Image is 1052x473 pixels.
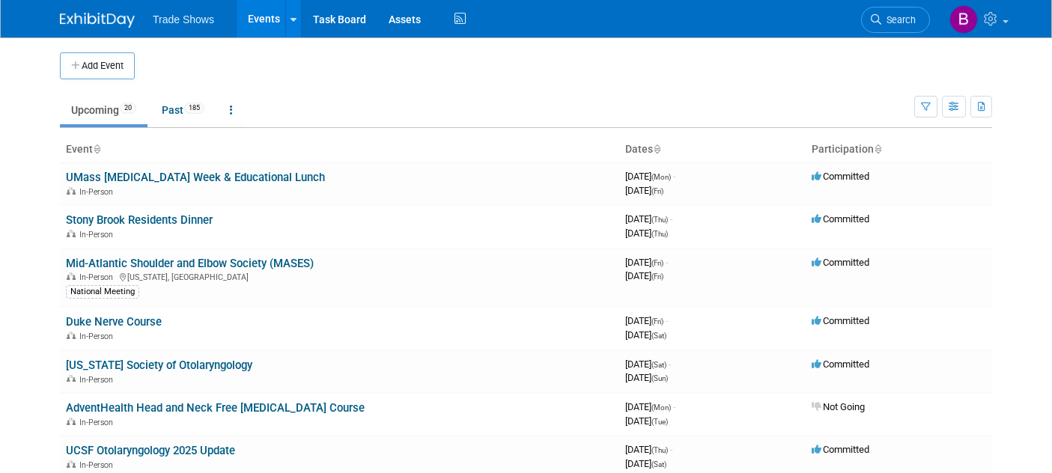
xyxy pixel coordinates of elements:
[670,213,672,225] span: -
[66,257,314,270] a: Mid-Atlantic Shoulder and Elbow Society (MASES)
[625,270,663,281] span: [DATE]
[812,401,865,412] span: Not Going
[67,460,76,468] img: In-Person Event
[812,257,869,268] span: Committed
[651,187,663,195] span: (Fri)
[651,418,668,426] span: (Tue)
[666,257,668,268] span: -
[184,103,204,114] span: 185
[651,216,668,224] span: (Thu)
[812,171,869,182] span: Committed
[673,171,675,182] span: -
[67,418,76,425] img: In-Person Event
[625,444,672,455] span: [DATE]
[66,358,252,372] a: [US_STATE] Society of Otolaryngology
[651,446,668,454] span: (Thu)
[651,403,671,412] span: (Mon)
[625,185,663,196] span: [DATE]
[150,96,216,124] a: Past185
[67,230,76,237] img: In-Person Event
[625,171,675,182] span: [DATE]
[625,372,668,383] span: [DATE]
[93,143,100,155] a: Sort by Event Name
[60,96,148,124] a: Upcoming20
[60,137,619,162] th: Event
[79,332,118,341] span: In-Person
[653,143,660,155] a: Sort by Start Date
[651,230,668,238] span: (Thu)
[666,315,668,326] span: -
[66,285,139,299] div: National Meeting
[669,358,671,370] span: -
[625,257,668,268] span: [DATE]
[651,317,663,326] span: (Fri)
[812,213,869,225] span: Committed
[625,458,666,469] span: [DATE]
[625,358,671,370] span: [DATE]
[619,137,806,162] th: Dates
[67,187,76,195] img: In-Person Event
[66,315,162,329] a: Duke Nerve Course
[67,272,76,280] img: In-Person Event
[949,5,978,34] img: Becca Rensi
[625,315,668,326] span: [DATE]
[625,401,675,412] span: [DATE]
[874,143,881,155] a: Sort by Participation Type
[60,52,135,79] button: Add Event
[651,460,666,469] span: (Sat)
[881,14,916,25] span: Search
[120,103,136,114] span: 20
[651,374,668,382] span: (Sun)
[812,444,869,455] span: Committed
[625,213,672,225] span: [DATE]
[66,171,325,184] a: UMass [MEDICAL_DATA] Week & Educational Lunch
[66,444,235,457] a: UCSF Otolaryngology 2025 Update
[67,332,76,339] img: In-Person Event
[79,418,118,427] span: In-Person
[66,401,365,415] a: AdventHealth Head and Neck Free [MEDICAL_DATA] Course
[812,358,869,370] span: Committed
[79,187,118,197] span: In-Person
[651,332,666,340] span: (Sat)
[651,173,671,181] span: (Mon)
[806,137,992,162] th: Participation
[79,230,118,239] span: In-Person
[625,329,666,341] span: [DATE]
[66,213,213,227] a: Stony Brook Residents Dinner
[673,401,675,412] span: -
[79,272,118,282] span: In-Person
[625,228,668,239] span: [DATE]
[67,375,76,382] img: In-Person Event
[60,13,135,28] img: ExhibitDay
[79,460,118,470] span: In-Person
[861,7,930,33] a: Search
[670,444,672,455] span: -
[625,415,668,427] span: [DATE]
[812,315,869,326] span: Committed
[66,270,613,282] div: [US_STATE], [GEOGRAPHIC_DATA]
[79,375,118,385] span: In-Person
[153,13,214,25] span: Trade Shows
[651,272,663,281] span: (Fri)
[651,259,663,267] span: (Fri)
[651,361,666,369] span: (Sat)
